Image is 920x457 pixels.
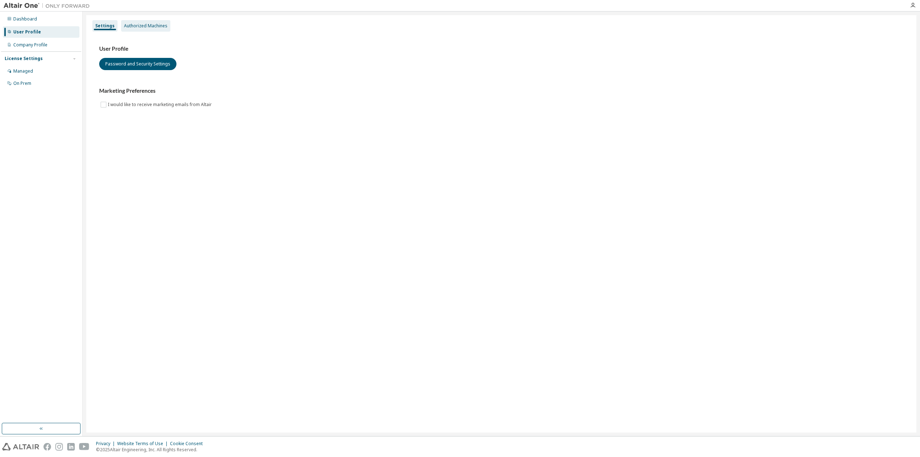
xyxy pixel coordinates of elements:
[43,443,51,451] img: facebook.svg
[13,42,47,48] div: Company Profile
[4,2,93,9] img: Altair One
[13,16,37,22] div: Dashboard
[170,441,207,447] div: Cookie Consent
[13,81,31,86] div: On Prem
[99,58,176,70] button: Password and Security Settings
[96,447,207,453] p: © 2025 Altair Engineering, Inc. All Rights Reserved.
[67,443,75,451] img: linkedin.svg
[55,443,63,451] img: instagram.svg
[117,441,170,447] div: Website Terms of Use
[96,441,117,447] div: Privacy
[108,100,213,109] label: I would like to receive marketing emails from Altair
[95,23,115,29] div: Settings
[13,68,33,74] div: Managed
[13,29,41,35] div: User Profile
[2,443,39,451] img: altair_logo.svg
[79,443,89,451] img: youtube.svg
[124,23,167,29] div: Authorized Machines
[99,45,903,52] h3: User Profile
[99,87,903,95] h3: Marketing Preferences
[5,56,43,61] div: License Settings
